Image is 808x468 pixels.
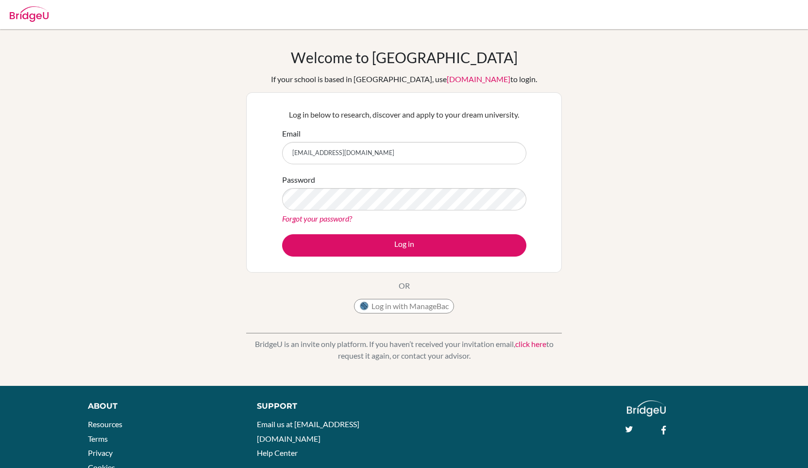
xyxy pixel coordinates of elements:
p: OR [399,280,410,292]
a: Resources [88,419,122,429]
label: Email [282,128,301,139]
div: About [88,400,235,412]
a: Forgot your password? [282,214,352,223]
a: Email us at [EMAIL_ADDRESS][DOMAIN_NAME] [257,419,359,443]
div: If your school is based in [GEOGRAPHIC_DATA], use to login. [271,73,537,85]
a: Terms [88,434,108,443]
button: Log in [282,234,526,257]
h1: Welcome to [GEOGRAPHIC_DATA] [291,49,518,66]
label: Password [282,174,315,186]
a: click here [515,339,546,348]
a: Help Center [257,448,298,457]
p: BridgeU is an invite only platform. If you haven’t received your invitation email, to request it ... [246,338,562,362]
img: logo_white@2x-f4f0deed5e89b7ecb1c2cc34c3e3d731f90f0f143d5ea2071677605dd97b5244.png [627,400,666,416]
div: Support [257,400,393,412]
a: [DOMAIN_NAME] [447,74,510,84]
a: Privacy [88,448,113,457]
img: Bridge-U [10,6,49,22]
button: Log in with ManageBac [354,299,454,313]
p: Log in below to research, discover and apply to your dream university. [282,109,526,121]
